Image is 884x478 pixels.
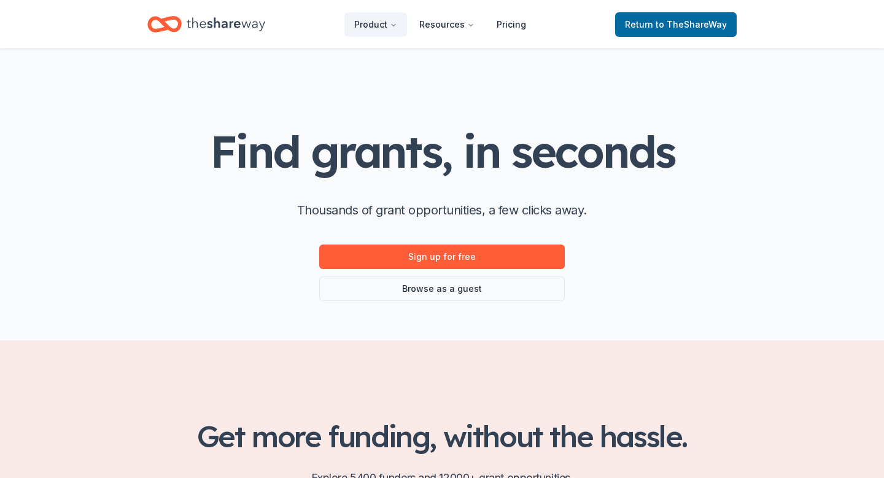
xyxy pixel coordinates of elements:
[319,276,565,301] a: Browse as a guest
[147,10,265,39] a: Home
[615,12,737,37] a: Returnto TheShareWay
[344,12,407,37] button: Product
[210,127,674,176] h1: Find grants, in seconds
[147,419,737,453] h2: Get more funding, without the hassle.
[344,10,536,39] nav: Main
[625,17,727,32] span: Return
[487,12,536,37] a: Pricing
[656,19,727,29] span: to TheShareWay
[409,12,484,37] button: Resources
[297,200,587,220] p: Thousands of grant opportunities, a few clicks away.
[319,245,565,269] a: Sign up for free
